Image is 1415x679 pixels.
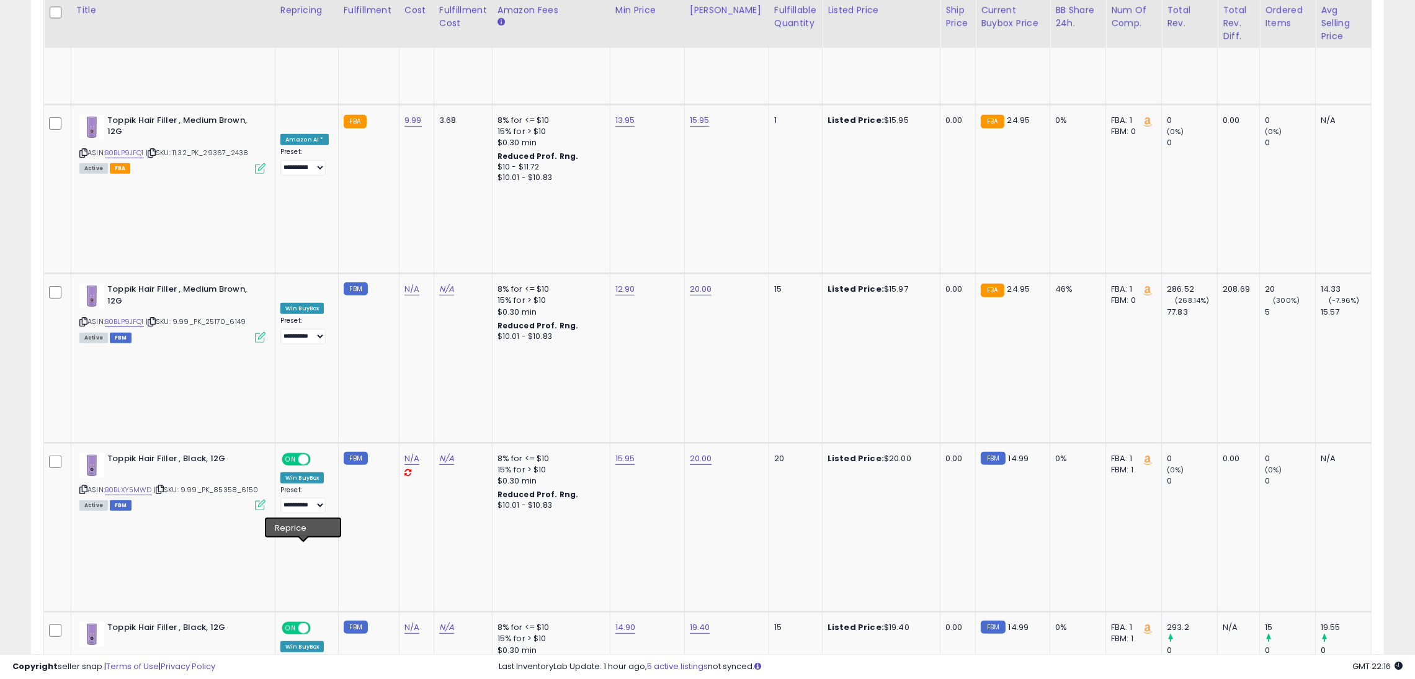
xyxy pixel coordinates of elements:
[828,283,884,295] b: Listed Price:
[1265,307,1315,318] div: 5
[498,320,579,331] b: Reduced Prof. Rng.
[309,623,329,634] span: OFF
[12,660,58,672] strong: Copyright
[79,163,108,174] span: All listings currently available for purchase on Amazon
[1055,284,1096,295] div: 46%
[945,284,966,295] div: 0.00
[1321,115,1362,126] div: N/A
[828,115,931,126] div: $15.95
[1175,295,1209,305] small: (268.14%)
[79,115,266,173] div: ASIN:
[498,622,600,633] div: 8% for <= $10
[981,4,1045,30] div: Current Buybox Price
[498,453,600,464] div: 8% for <= $10
[1055,622,1096,633] div: 0%
[439,621,454,634] a: N/A
[107,622,258,637] b: Toppik Hair Filler , Black, 12G
[690,452,712,465] a: 20.00
[280,486,329,513] div: Preset:
[1167,645,1217,656] div: 0
[828,114,884,126] b: Listed Price:
[1273,295,1300,305] small: (300%)
[498,633,600,644] div: 15% for > $10
[498,645,600,656] div: $0.30 min
[161,660,215,672] a: Privacy Policy
[1111,295,1152,306] div: FBM: 0
[498,295,600,306] div: 15% for > $10
[404,283,419,295] a: N/A
[404,114,422,127] a: 9.99
[1007,283,1030,295] span: 24.95
[615,452,635,465] a: 15.95
[981,284,1004,297] small: FBA
[498,284,600,295] div: 8% for <= $10
[1111,453,1152,464] div: FBA: 1
[79,453,266,510] div: ASIN:
[79,500,108,511] span: All listings currently available for purchase on Amazon
[280,4,333,17] div: Repricing
[283,454,298,464] span: ON
[1167,127,1184,137] small: (0%)
[344,282,368,295] small: FBM
[828,4,935,17] div: Listed Price
[1265,475,1315,487] div: 0
[498,115,600,126] div: 8% for <= $10
[1111,284,1152,295] div: FBA: 1
[981,452,1005,465] small: FBM
[344,4,394,17] div: Fulfillment
[774,284,813,295] div: 15
[439,283,454,295] a: N/A
[828,622,931,633] div: $19.40
[1265,453,1315,464] div: 0
[498,489,579,500] b: Reduced Prof. Rng.
[1111,4,1156,30] div: Num of Comp.
[106,660,159,672] a: Terms of Use
[107,284,258,310] b: Toppik Hair Filler , Medium Brown, 12G
[105,317,144,327] a: B0BLP9JFQ1
[690,4,764,17] div: [PERSON_NAME]
[1055,453,1096,464] div: 0%
[1265,622,1315,633] div: 15
[498,126,600,137] div: 15% for > $10
[105,148,144,158] a: B0BLP9JFQ1
[647,660,708,672] a: 5 active listings
[1167,622,1217,633] div: 293.2
[79,622,266,678] div: ASIN:
[498,331,600,342] div: $10.01 - $10.83
[828,284,931,295] div: $15.97
[280,134,329,145] div: Amazon AI *
[110,163,131,174] span: FBA
[828,453,931,464] div: $20.00
[1321,453,1362,464] div: N/A
[1167,284,1217,295] div: 286.52
[154,485,258,495] span: | SKU: 9.99_PK_85358_6150
[1321,645,1371,656] div: 0
[1352,660,1403,672] span: 2025-09-10 22:16 GMT
[774,622,813,633] div: 15
[154,654,253,663] span: | SKU: 9.99_PK_72947_FBM
[1321,307,1371,318] div: 15.57
[774,115,813,126] div: 1
[981,115,1004,128] small: FBA
[615,4,679,17] div: Min Price
[79,622,104,647] img: 31mnr+NkiyL._SL40_.jpg
[12,661,215,673] div: seller snap | |
[1321,622,1371,633] div: 19.55
[110,500,132,511] span: FBM
[76,4,270,17] div: Title
[1223,115,1250,126] div: 0.00
[690,114,710,127] a: 15.95
[1265,137,1315,148] div: 0
[1265,284,1315,295] div: 20
[1223,622,1250,633] div: N/A
[774,4,817,30] div: Fulfillable Quantity
[280,472,324,483] div: Win BuyBox
[439,115,483,126] div: 3.68
[280,303,324,314] div: Win BuyBox
[1111,464,1152,475] div: FBM: 1
[344,621,368,634] small: FBM
[690,621,710,634] a: 19.40
[1265,127,1282,137] small: (0%)
[404,4,429,17] div: Cost
[498,500,600,511] div: $10.01 - $10.83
